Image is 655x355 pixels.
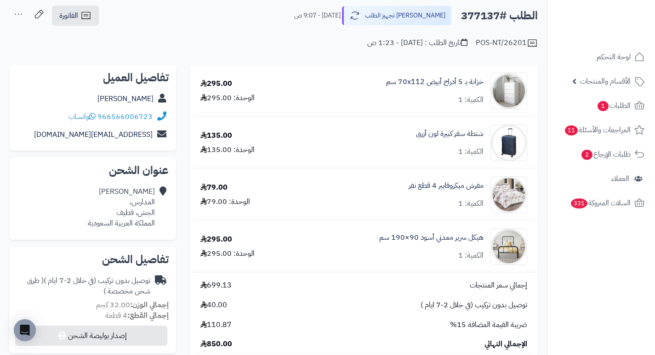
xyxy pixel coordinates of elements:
[458,250,484,261] div: الكمية: 1
[200,145,255,155] div: الوحدة: 135.00
[470,280,527,291] span: إجمالي سعر المنتجات
[458,147,484,157] div: الكمية: 1
[570,197,631,209] span: السلات المتروكة
[200,79,232,89] div: 295.00
[491,124,527,161] img: 1742242407-1-90x90.jpg
[15,326,167,346] button: إصدار بوليصة الشحن
[342,6,451,25] button: [PERSON_NAME] تجهيز الطلب
[421,300,527,310] span: توصيل بدون تركيب (في خلال 2-7 ايام )
[200,197,250,207] div: الوحدة: 79.00
[17,72,169,83] h2: تفاصيل العميل
[200,280,232,291] span: 699.13
[553,95,649,117] a: الطلبات1
[458,198,484,209] div: الكمية: 1
[52,6,99,26] a: الفاتورة
[598,101,609,111] span: 1
[597,51,631,63] span: لوحة التحكم
[200,300,227,310] span: 40.00
[491,73,527,109] img: 1747726680-1724661648237-1702540482953-8486464545656-90x90.jpg
[484,339,527,349] span: الإجمالي النهائي
[200,339,232,349] span: 850.00
[200,234,232,245] div: 295.00
[491,176,527,213] img: 1752752292-1-90x90.jpg
[105,310,169,321] small: 4 قطعة
[200,248,255,259] div: الوحدة: 295.00
[127,310,169,321] strong: إجمالي القطع:
[416,129,484,139] a: شنطة سفر كبيرة لون أزرق
[200,182,228,193] div: 79.00
[367,38,467,48] div: تاريخ الطلب : [DATE] - 1:23 ص
[553,46,649,68] a: لوحة التحكم
[565,125,578,135] span: 11
[130,299,169,310] strong: إجمالي الوزن:
[553,119,649,141] a: المراجعات والأسئلة11
[88,186,155,228] div: [PERSON_NAME] المدارس، الجش، قطيف المملكة العربية السعودية
[580,75,631,88] span: الأقسام والمنتجات
[200,320,232,330] span: 110.87
[458,95,484,105] div: الكمية: 1
[491,228,527,265] img: 1754548425-110101010022-90x90.jpg
[14,319,36,341] div: Open Intercom Messenger
[564,124,631,136] span: المراجعات والأسئلة
[476,38,538,49] div: POS-NT/26201
[611,172,629,185] span: العملاء
[294,11,341,20] small: [DATE] - 9:07 ص
[17,165,169,176] h2: عنوان الشحن
[553,168,649,190] a: العملاء
[34,129,153,140] a: [EMAIL_ADDRESS][DOMAIN_NAME]
[17,276,150,297] div: توصيل بدون تركيب (في خلال 2-7 ايام )
[571,198,587,208] span: 331
[96,299,169,310] small: 32.00 كجم
[379,232,484,243] a: هيكل سرير معدني أسود 90×190 سم
[553,143,649,165] a: طلبات الإرجاع2
[409,180,484,191] a: مفرش ميكروفايبر 4 قطع نفر
[581,150,592,160] span: 2
[450,320,527,330] span: ضريبة القيمة المضافة 15%
[27,275,150,297] span: ( طرق شحن مخصصة )
[597,99,631,112] span: الطلبات
[59,10,78,21] span: الفاتورة
[553,192,649,214] a: السلات المتروكة331
[386,77,484,87] a: خزانة بـ 5 أدراج أبيض ‎70x112 سم‏
[97,93,154,104] a: [PERSON_NAME]
[68,111,96,122] a: واتساب
[461,6,538,25] h2: الطلب #377137
[17,254,169,265] h2: تفاصيل الشحن
[581,148,631,161] span: طلبات الإرجاع
[97,111,153,122] a: 966566006723
[200,93,255,103] div: الوحدة: 295.00
[200,130,232,141] div: 135.00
